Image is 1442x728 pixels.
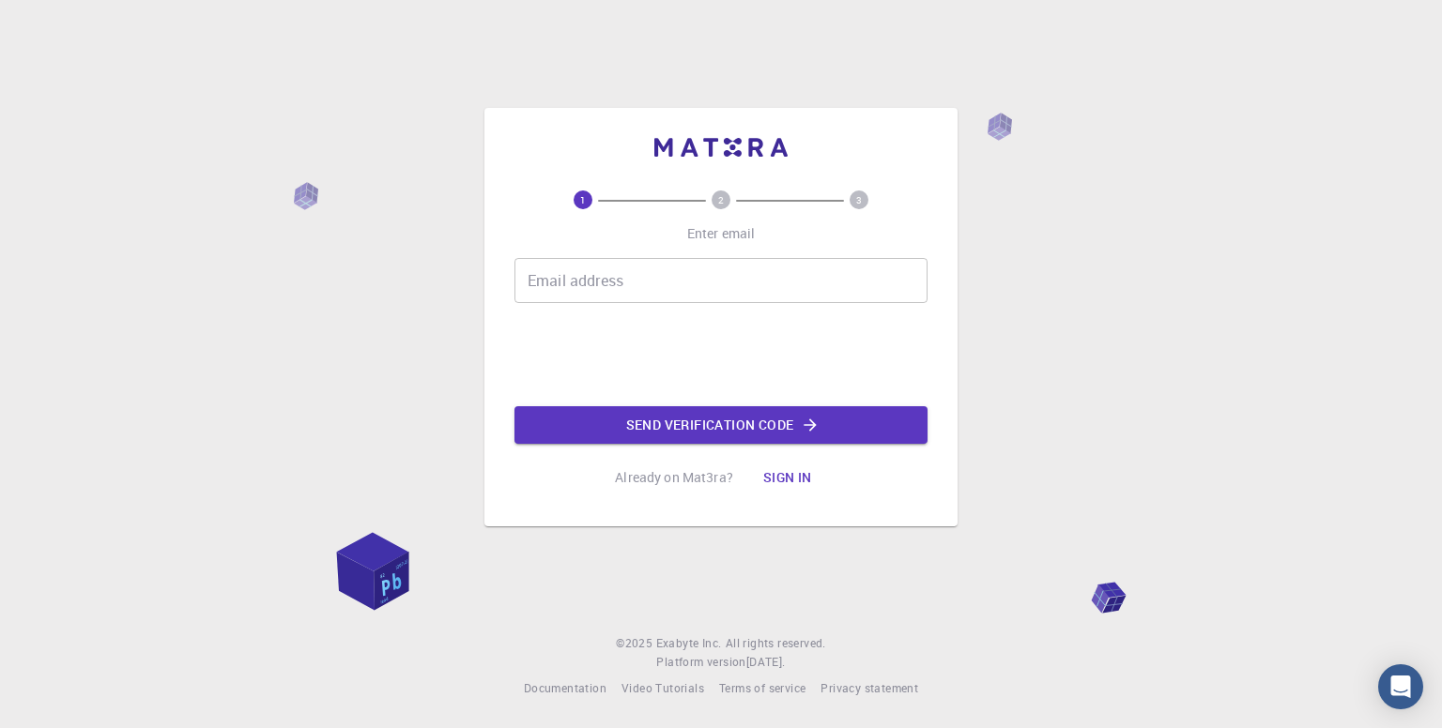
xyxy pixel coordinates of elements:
[748,459,827,496] button: Sign in
[524,679,606,698] a: Documentation
[719,679,805,698] a: Terms of service
[856,193,862,206] text: 3
[578,318,864,391] iframe: reCAPTCHA
[514,406,928,444] button: Send verification code
[656,635,722,650] span: Exabyte Inc.
[616,634,655,653] span: © 2025
[615,468,733,487] p: Already on Mat3ra?
[621,680,704,695] span: Video Tutorials
[524,680,606,695] span: Documentation
[1378,664,1423,709] div: Open Intercom Messenger
[726,634,826,653] span: All rights reserved.
[746,654,786,669] span: [DATE] .
[656,653,745,672] span: Platform version
[718,193,724,206] text: 2
[621,679,704,698] a: Video Tutorials
[746,653,786,672] a: [DATE].
[821,680,918,695] span: Privacy statement
[656,634,722,653] a: Exabyte Inc.
[687,224,756,243] p: Enter email
[580,193,586,206] text: 1
[821,679,918,698] a: Privacy statement
[719,680,805,695] span: Terms of service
